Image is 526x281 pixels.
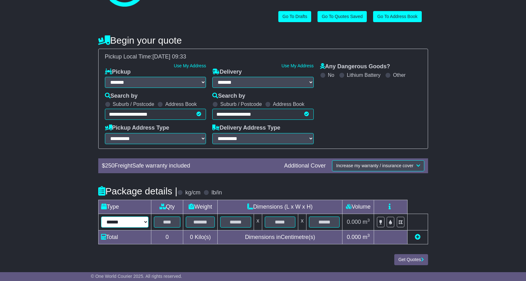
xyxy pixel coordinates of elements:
label: Pickup Address Type [105,125,169,131]
a: Go To Quotes Saved [317,11,367,22]
span: 0 [190,234,193,240]
span: m [363,219,370,225]
label: No [328,72,334,78]
a: Use My Address [174,63,206,68]
sup: 3 [367,233,370,238]
span: 0.000 [347,234,361,240]
td: Total [98,230,151,244]
a: Go To Address Book [373,11,421,22]
label: kg/cm [185,189,200,196]
label: Any Dangerous Goods? [320,63,390,70]
div: Pickup Local Time: [102,53,425,60]
span: 250 [105,162,115,169]
button: Increase my warranty / insurance cover [332,160,424,171]
label: Delivery Address Type [212,125,280,131]
a: Go To Drafts [278,11,311,22]
span: m [363,234,370,240]
div: Additional Cover [281,162,329,169]
td: Dimensions (L x W x H) [218,200,342,214]
div: $ FreightSafe warranty included [99,162,281,169]
label: Search by [105,93,138,100]
td: x [254,214,262,230]
span: 0.000 [347,219,361,225]
td: Qty [151,200,183,214]
a: Use My Address [281,63,314,68]
label: Pickup [105,69,131,76]
sup: 3 [367,218,370,223]
h4: Begin your quote [98,35,428,46]
td: Dimensions in Centimetre(s) [218,230,342,244]
label: Suburb / Postcode [113,101,154,107]
span: [DATE] 09:33 [153,53,186,60]
td: Type [98,200,151,214]
span: Increase my warranty / insurance cover [336,163,413,168]
label: Search by [212,93,245,100]
td: Weight [183,200,218,214]
label: Suburb / Postcode [220,101,262,107]
td: Volume [342,200,374,214]
label: lb/in [211,189,222,196]
td: x [298,214,306,230]
label: Other [393,72,406,78]
span: © One World Courier 2025. All rights reserved. [91,274,182,279]
h4: Package details | [98,186,178,196]
td: 0 [151,230,183,244]
label: Address Book [165,101,197,107]
label: Address Book [273,101,305,107]
label: Lithium Battery [347,72,381,78]
label: Delivery [212,69,242,76]
td: Kilo(s) [183,230,218,244]
button: Get Quotes [394,254,428,265]
a: Add new item [415,234,420,240]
